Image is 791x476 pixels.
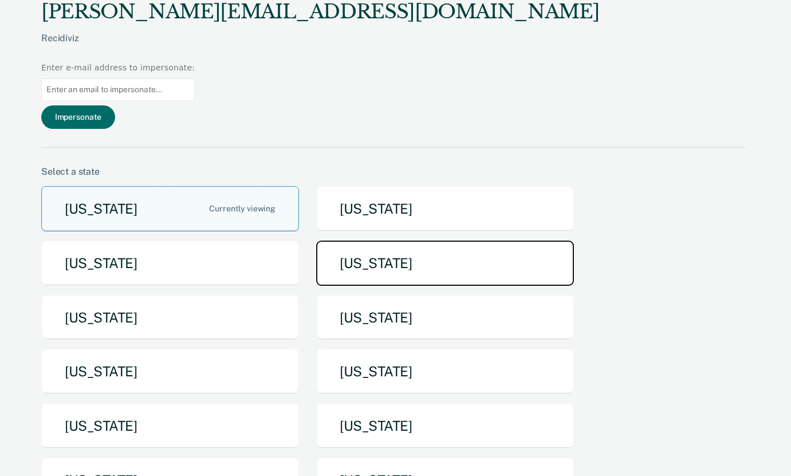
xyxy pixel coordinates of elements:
[316,241,574,286] button: [US_STATE]
[41,403,299,449] button: [US_STATE]
[316,403,574,449] button: [US_STATE]
[316,186,574,231] button: [US_STATE]
[41,166,745,177] div: Select a state
[41,105,115,129] button: Impersonate
[41,241,299,286] button: [US_STATE]
[316,295,574,340] button: [US_STATE]
[41,186,299,231] button: [US_STATE]
[41,33,599,62] div: Recidiviz
[41,295,299,340] button: [US_STATE]
[41,78,195,101] input: Enter an email to impersonate...
[41,62,195,74] div: Enter e-mail address to impersonate:
[316,349,574,394] button: [US_STATE]
[41,349,299,394] button: [US_STATE]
